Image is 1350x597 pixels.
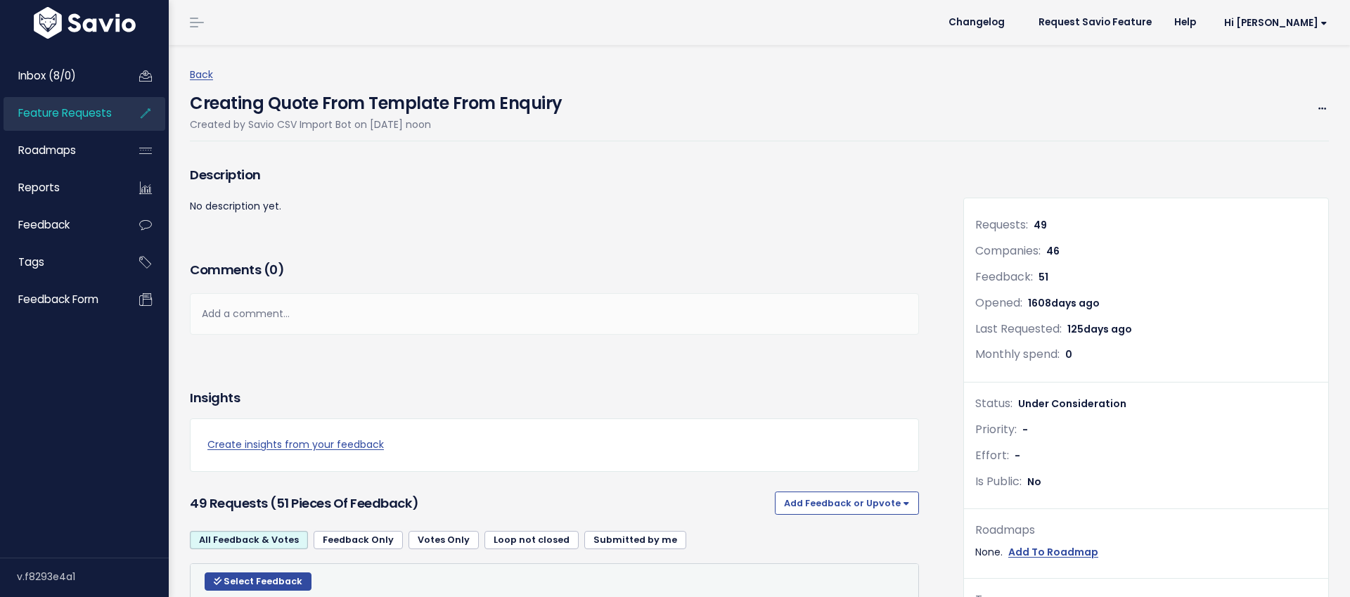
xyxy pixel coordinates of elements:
[190,84,562,116] h4: Creating Quote From Template From Enquiry
[30,7,139,39] img: logo-white.9d6f32f41409.svg
[1084,322,1132,336] span: days ago
[1224,18,1327,28] span: Hi [PERSON_NAME]
[190,260,919,280] h3: Comments ( )
[4,172,117,204] a: Reports
[190,117,431,131] span: Created by Savio CSV Import Bot on [DATE] noon
[4,97,117,129] a: Feature Requests
[190,198,919,215] p: No description yet.
[1163,12,1207,33] a: Help
[1008,544,1098,561] a: Add To Roadmap
[18,68,76,83] span: Inbox (8/0)
[1067,322,1132,336] span: 125
[1027,12,1163,33] a: Request Savio Feature
[975,346,1060,362] span: Monthly spend:
[1046,244,1060,258] span: 46
[190,531,308,549] a: All Feedback & Votes
[18,105,112,120] span: Feature Requests
[775,492,919,514] button: Add Feedback or Upvote
[1034,218,1047,232] span: 49
[584,531,686,549] a: Submitted by me
[4,209,117,241] a: Feedback
[17,558,169,595] div: v.f8293e4a1
[949,18,1005,27] span: Changelog
[975,544,1317,561] div: None.
[1051,296,1100,310] span: days ago
[190,494,769,513] h3: 49 Requests (51 pieces of Feedback)
[975,243,1041,259] span: Companies:
[190,388,240,408] h3: Insights
[224,575,302,587] span: Select Feedback
[409,531,479,549] a: Votes Only
[314,531,403,549] a: Feedback Only
[975,395,1012,411] span: Status:
[1022,423,1028,437] span: -
[975,269,1033,285] span: Feedback:
[18,255,44,269] span: Tags
[975,295,1022,311] span: Opened:
[1018,397,1126,411] span: Under Consideration
[190,68,213,82] a: Back
[4,134,117,167] a: Roadmaps
[18,292,98,307] span: Feedback form
[18,143,76,158] span: Roadmaps
[4,246,117,278] a: Tags
[1207,12,1339,34] a: Hi [PERSON_NAME]
[18,180,60,195] span: Reports
[207,436,901,454] a: Create insights from your feedback
[1065,347,1072,361] span: 0
[484,531,579,549] a: Loop not closed
[975,473,1022,489] span: Is Public:
[1027,475,1041,489] span: No
[1015,449,1020,463] span: -
[190,165,919,185] h3: Description
[1028,296,1100,310] span: 1608
[4,283,117,316] a: Feedback form
[4,60,117,92] a: Inbox (8/0)
[205,572,311,591] button: Select Feedback
[269,261,278,278] span: 0
[190,293,919,335] div: Add a comment...
[975,421,1017,437] span: Priority:
[975,520,1317,541] div: Roadmaps
[18,217,70,232] span: Feedback
[975,321,1062,337] span: Last Requested:
[975,217,1028,233] span: Requests:
[1039,270,1048,284] span: 51
[975,447,1009,463] span: Effort:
